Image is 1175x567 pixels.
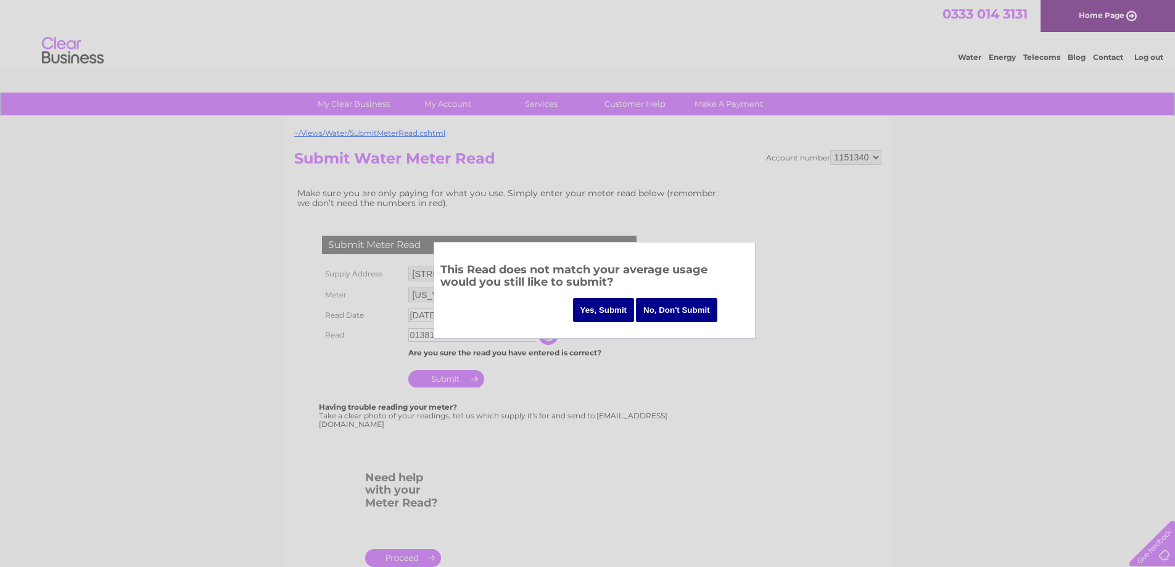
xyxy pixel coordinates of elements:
input: No, Don't Submit [636,298,717,322]
a: Log out [1134,52,1163,62]
a: 0333 014 3131 [942,6,1028,22]
a: Energy [989,52,1016,62]
div: Clear Business is a trading name of Verastar Limited (registered in [GEOGRAPHIC_DATA] No. 3667643... [297,7,880,60]
img: logo.png [41,32,104,70]
h3: This Read does not match your average usage would you still like to submit? [440,261,749,295]
input: Yes, Submit [573,298,635,322]
a: Water [958,52,981,62]
a: Telecoms [1023,52,1060,62]
a: Blog [1068,52,1086,62]
a: Contact [1093,52,1123,62]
